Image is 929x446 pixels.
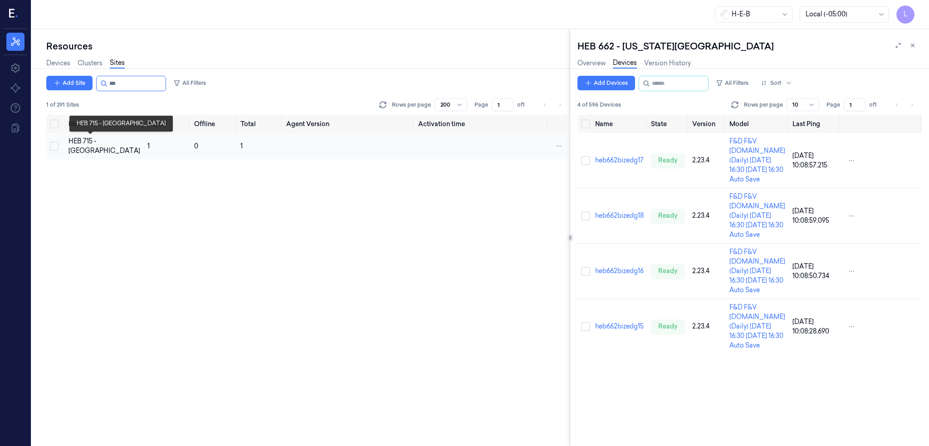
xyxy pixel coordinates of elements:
[283,115,415,133] th: Agent Version
[869,101,884,109] span: of 1
[581,119,590,128] button: Select all
[46,76,93,90] button: Add Site
[474,101,488,109] span: Page
[651,153,685,168] div: ready
[191,115,237,133] th: Offline
[539,98,566,111] nav: pagination
[595,267,644,275] a: heb662bizedg16
[891,98,918,111] nav: pagination
[237,115,283,133] th: Total
[651,264,685,279] div: ready
[577,40,774,53] div: HEB 662 - [US_STATE][GEOGRAPHIC_DATA]
[577,101,621,109] span: 4 of 596 Devices
[826,101,840,109] span: Page
[613,58,637,69] a: Devices
[517,101,532,109] span: of 1
[581,211,590,221] button: Select row
[792,151,837,170] div: [DATE] 10:08:57.215
[581,156,590,165] button: Select row
[729,192,785,240] div: F&D F&V [DOMAIN_NAME] (Daily) [DATE] 16:30 [DATE] 16:30 Auto Save
[78,59,103,68] a: Clusters
[595,322,644,330] a: heb662bizedg15
[581,267,590,276] button: Select row
[577,59,606,68] a: Overview
[194,142,198,150] span: 0
[729,137,785,184] div: F&D F&V [DOMAIN_NAME] (Daily) [DATE] 16:30 [DATE] 16:30 Auto Save
[595,211,644,220] a: heb662bizedg18
[68,137,140,156] div: HEB 715 - [GEOGRAPHIC_DATA]
[240,142,243,150] span: 1
[46,59,70,68] a: Devices
[595,156,644,164] a: heb662bizedg17
[46,101,79,109] span: 1 of 291 Sites
[692,266,722,276] div: 2.23.4
[144,115,190,133] th: Ready
[65,115,144,133] th: Name
[50,142,59,151] button: Select row
[592,115,647,133] th: Name
[46,40,570,53] div: Resources
[692,211,722,221] div: 2.23.4
[729,303,785,350] div: F&D F&V [DOMAIN_NAME] (Daily) [DATE] 16:30 [DATE] 16:30 Auto Save
[896,5,914,24] button: L
[147,142,150,150] span: 1
[792,206,837,225] div: [DATE] 10:08:59.095
[744,101,783,109] p: Rows per page
[792,262,837,281] div: [DATE] 10:08:50.734
[792,317,837,336] div: [DATE] 10:08:28.690
[689,115,726,133] th: Version
[581,322,590,331] button: Select row
[651,319,685,334] div: ready
[692,156,722,165] div: 2.23.4
[729,247,785,295] div: F&D F&V [DOMAIN_NAME] (Daily) [DATE] 16:30 [DATE] 16:30 Auto Save
[651,209,685,223] div: ready
[50,119,59,128] button: Select all
[712,76,752,90] button: All Filters
[415,115,548,133] th: Activation time
[647,115,689,133] th: State
[170,76,210,90] button: All Filters
[789,115,841,133] th: Last Ping
[577,76,635,90] button: Add Devices
[726,115,789,133] th: Model
[692,322,722,331] div: 2.23.4
[644,59,691,68] a: Version History
[392,101,431,109] p: Rows per page
[110,58,125,69] a: Sites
